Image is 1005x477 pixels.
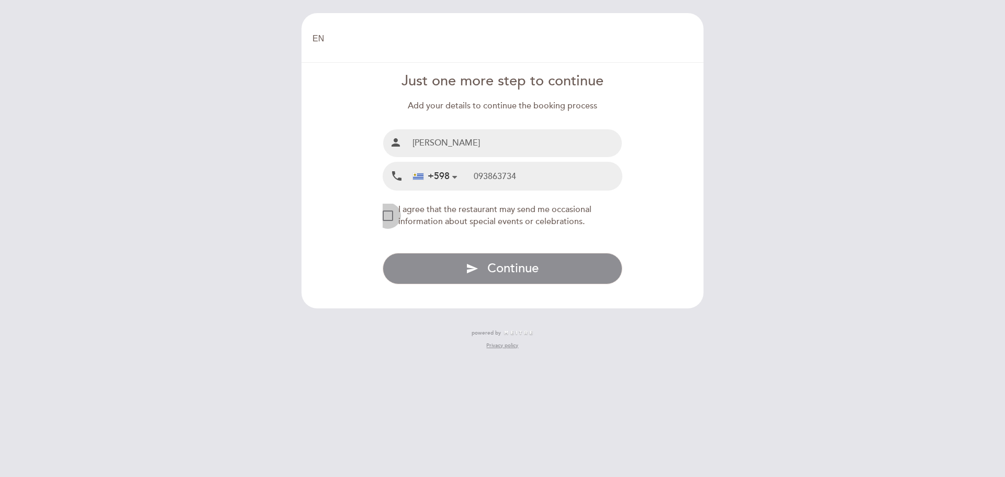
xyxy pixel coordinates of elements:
[390,170,403,183] i: local_phone
[398,204,591,227] span: I agree that the restaurant may send me occasional information about special events or celebrations.
[383,253,623,284] button: send Continue
[487,261,539,276] span: Continue
[472,329,533,337] a: powered by
[389,136,402,149] i: person
[383,100,623,112] div: Add your details to continue the booking process
[504,330,533,336] img: MEITRE
[383,71,623,92] div: Just one more step to continue
[472,329,501,337] span: powered by
[486,342,518,349] a: Privacy policy
[466,262,478,275] i: send
[413,170,450,183] div: +598
[474,162,622,190] input: Mobile Phone
[408,129,622,157] input: Name and surname
[409,163,461,190] div: Uruguay: +598
[383,204,623,228] md-checkbox: NEW_MODAL_AGREE_RESTAURANT_SEND_OCCASIONAL_INFO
